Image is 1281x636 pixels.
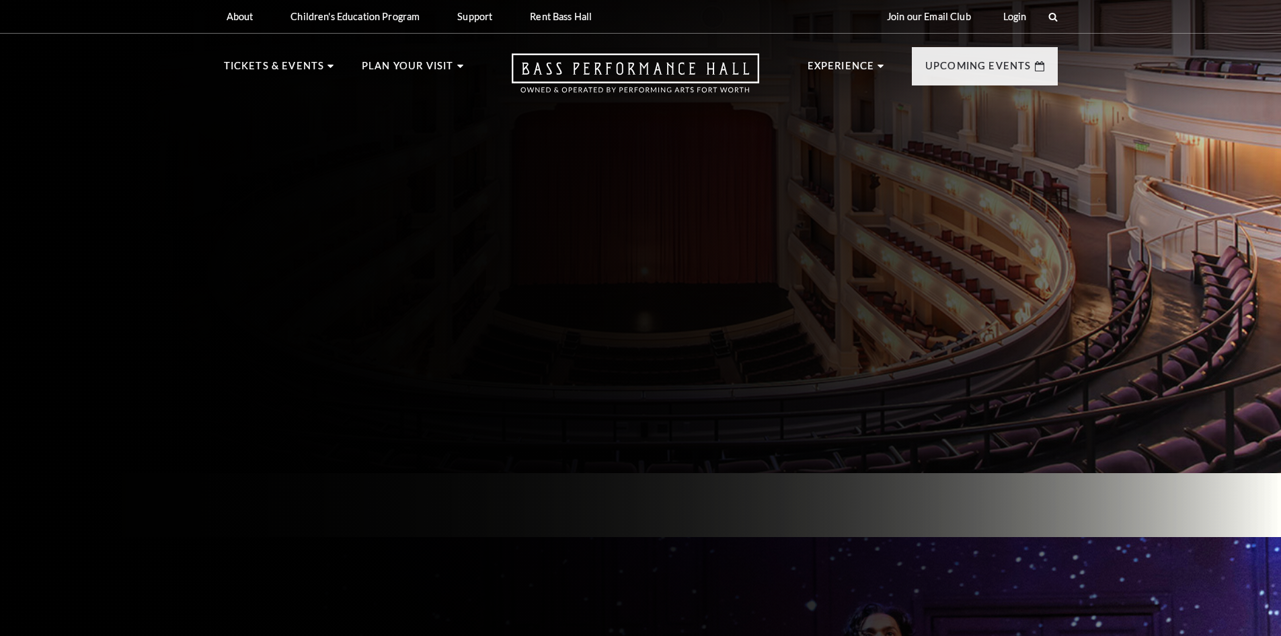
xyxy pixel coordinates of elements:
[808,58,875,82] p: Experience
[290,11,420,22] p: Children's Education Program
[362,58,454,82] p: Plan Your Visit
[530,11,592,22] p: Rent Bass Hall
[224,58,325,82] p: Tickets & Events
[925,58,1032,82] p: Upcoming Events
[227,11,254,22] p: About
[457,11,492,22] p: Support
